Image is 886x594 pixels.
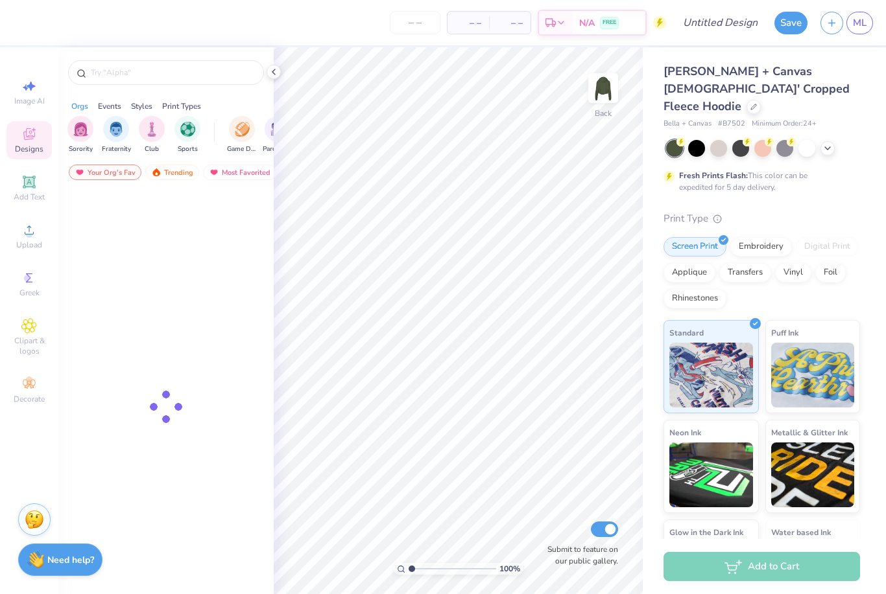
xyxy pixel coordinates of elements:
span: Upload [16,240,42,250]
span: Neon Ink [669,426,701,439]
span: – – [497,16,523,30]
div: Vinyl [775,263,811,282]
span: Club [145,144,159,154]
img: Metallic & Glitter Ink [771,442,855,507]
div: Digital Print [796,237,859,257]
div: Applique [664,263,715,282]
button: filter button [227,116,257,154]
img: most_fav.gif [75,168,85,177]
div: Styles [131,100,152,112]
span: Greek [19,288,40,298]
span: – – [455,16,481,30]
img: Sports Image [180,122,195,137]
span: ML [853,16,867,30]
strong: Fresh Prints Flash: [679,170,748,181]
strong: Need help? [47,554,94,566]
img: Parent's Weekend Image [270,122,285,137]
div: Trending [145,165,199,180]
button: filter button [263,116,293,154]
label: Submit to feature on our public gallery. [540,543,618,567]
img: Fraternity Image [109,122,123,137]
span: Bella + Canvas [664,119,712,130]
div: Rhinestones [664,289,726,308]
span: Sports [178,144,198,154]
img: trending.gif [151,168,162,177]
div: Transfers [719,263,771,282]
button: filter button [67,116,93,154]
span: Fraternity [102,144,131,154]
img: Back [590,75,616,101]
img: most_fav.gif [209,168,219,177]
button: filter button [102,116,131,154]
a: ML [846,12,873,34]
span: Glow in the Dark Ink [669,525,743,539]
div: Your Org's Fav [69,165,141,180]
span: Add Text [14,192,45,202]
img: Neon Ink [669,442,753,507]
span: FREE [603,18,616,27]
div: Embroidery [730,237,792,257]
div: Events [98,100,121,112]
div: filter for Sorority [67,116,93,154]
div: filter for Fraternity [102,116,131,154]
button: filter button [139,116,165,154]
div: Back [595,108,612,119]
img: Club Image [145,122,159,137]
div: Screen Print [664,237,726,257]
span: Decorate [14,394,45,404]
img: Sorority Image [73,122,88,137]
span: 100 % [499,563,520,575]
span: [PERSON_NAME] + Canvas [DEMOGRAPHIC_DATA]' Cropped Fleece Hoodie [664,63,850,114]
img: Puff Ink [771,343,855,407]
span: Metallic & Glitter Ink [771,426,848,439]
div: Most Favorited [203,165,276,180]
div: Foil [815,263,846,282]
span: Sorority [69,144,93,154]
span: # B7502 [718,119,745,130]
span: Clipart & logos [6,336,52,356]
span: Water based Ink [771,525,831,539]
img: Game Day Image [235,122,250,137]
span: Minimum Order: 24 + [752,119,817,130]
input: Untitled Design [673,10,768,36]
span: N/A [579,16,595,30]
input: – – [390,11,440,34]
span: Image AI [14,96,45,106]
div: Orgs [71,100,88,112]
div: filter for Parent's Weekend [263,116,293,154]
img: Standard [669,343,753,407]
button: filter button [174,116,200,154]
div: Print Types [162,100,201,112]
span: Game Day [227,144,257,154]
div: filter for Sports [174,116,200,154]
span: Designs [15,144,43,154]
div: Print Type [664,211,860,226]
div: This color can be expedited for 5 day delivery. [679,170,839,193]
span: Puff Ink [771,326,798,339]
button: Save [774,12,808,34]
div: filter for Club [139,116,165,154]
div: filter for Game Day [227,116,257,154]
span: Standard [669,326,704,339]
input: Try "Alpha" [90,66,256,79]
span: Parent's Weekend [263,144,293,154]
